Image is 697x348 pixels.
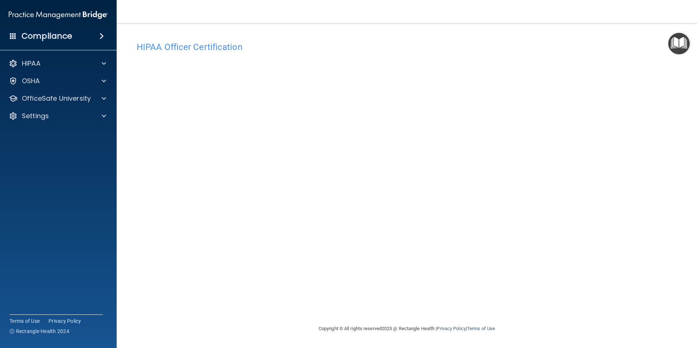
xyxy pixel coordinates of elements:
[22,94,91,103] p: OfficeSafe University
[9,317,40,325] a: Terms of Use
[22,59,40,68] p: HIPAA
[9,112,106,120] a: Settings
[22,31,72,41] h4: Compliance
[137,56,677,293] iframe: hipaa-training
[9,94,106,103] a: OfficeSafe University
[9,59,106,68] a: HIPAA
[48,317,81,325] a: Privacy Policy
[437,326,466,331] a: Privacy Policy
[137,42,677,52] h4: HIPAA Officer Certification
[668,33,690,54] button: Open Resource Center
[9,8,108,22] img: PMB logo
[571,296,688,325] iframe: Drift Widget Chat Controller
[274,317,540,340] div: Copyright © All rights reserved 2025 @ Rectangle Health | |
[467,326,495,331] a: Terms of Use
[22,77,40,85] p: OSHA
[9,328,69,335] span: Ⓒ Rectangle Health 2024
[9,77,106,85] a: OSHA
[22,112,49,120] p: Settings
